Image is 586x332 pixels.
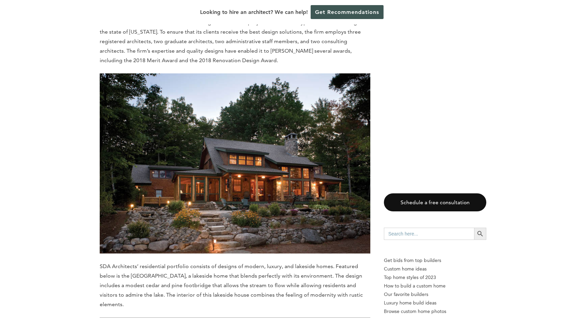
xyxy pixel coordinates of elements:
[384,299,486,307] a: Luxury home build ideas
[384,256,486,265] p: Get bids from top builders
[384,228,474,240] input: Search here...
[384,282,486,290] a: How to build a custom home
[100,263,363,308] span: SDA Architects’ residential portfolio consists of designs of modern, luxury, and lakeside homes. ...
[100,10,369,64] span: SDA Architects is one of the longest-running architectural firms on this list. For over four deca...
[384,307,486,316] a: Browse custom home photos
[384,273,486,282] a: Top home styles of 2023
[311,5,384,19] a: Get Recommendations
[384,193,486,211] a: Schedule a free consultation
[476,230,484,238] svg: Search
[384,265,486,273] a: Custom home ideas
[384,290,486,299] a: Our favorite builders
